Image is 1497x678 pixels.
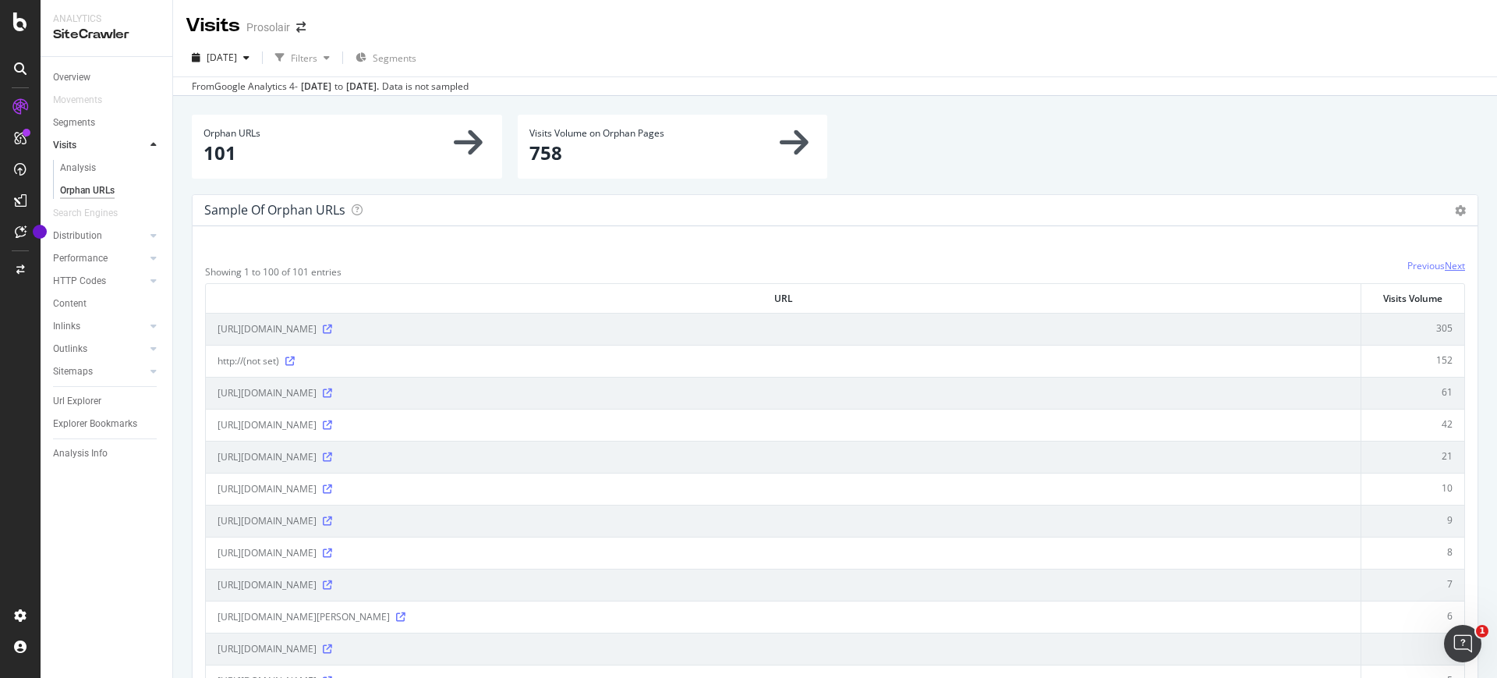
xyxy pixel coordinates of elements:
[53,12,160,26] div: Analytics
[218,545,317,561] span: [URL][DOMAIN_NAME]
[529,140,816,166] p: 758
[53,416,137,432] div: Explorer Bookmarks
[53,273,106,289] div: HTTP Codes
[1361,505,1464,537] td: 9
[186,12,240,39] div: Visits
[218,417,317,433] span: [URL][DOMAIN_NAME]
[207,51,237,64] span: 2025 Jan. 27th
[53,318,146,335] a: Inlinks
[1444,625,1481,662] iframe: Intercom live chat
[218,577,317,593] span: [URL][DOMAIN_NAME]
[218,513,317,529] span: [URL][DOMAIN_NAME]
[218,321,317,337] span: [URL][DOMAIN_NAME]
[53,364,93,380] div: Sitemaps
[529,126,664,140] span: Visits Volume on Orphan Pages
[323,580,332,590] a: Visit Online Page
[60,160,96,176] div: Analysis
[53,228,102,244] div: Distribution
[53,228,146,244] a: Distribution
[205,259,342,279] div: Showing 1 to 100 of 101 entries
[218,609,390,625] span: [URL][DOMAIN_NAME][PERSON_NAME]
[1361,633,1464,665] td: 6
[218,385,317,401] span: [URL][DOMAIN_NAME]
[1445,259,1465,272] a: Next
[1361,313,1464,345] td: 305
[204,200,345,221] h4: Sample of orphan URLs
[1361,537,1464,569] td: 8
[291,51,317,65] div: Filters
[1407,259,1445,272] a: Previous
[323,548,332,558] a: Visit Online Page
[1476,625,1488,637] span: 1
[323,453,332,462] a: Visit Online Page
[1361,473,1464,505] td: 10
[323,325,332,334] a: Visit Online Page
[53,318,80,335] div: Inlinks
[53,137,146,154] a: Visits
[53,26,160,44] div: SiteCrawler
[60,183,115,199] div: Orphan URLs
[60,183,161,199] a: Orphan URLs
[53,273,146,289] a: HTTP Codes
[218,353,279,369] span: http://(not set)
[1361,377,1464,409] td: 61
[373,51,416,65] span: Segments
[53,341,87,357] div: Outlinks
[323,389,332,398] a: Visit Online Page
[53,445,161,462] a: Analysis Info
[1361,409,1464,441] td: 42
[53,416,161,432] a: Explorer Bookmarks
[296,22,306,33] div: arrow-right-arrow-left
[396,612,405,622] a: Visit Online Page
[269,45,336,70] button: Filters
[246,20,290,35] div: Prosolair
[218,641,317,657] span: [URL][DOMAIN_NAME]
[203,140,490,166] p: 101
[323,516,332,526] a: Visit Online Page
[206,284,1361,313] th: URL
[301,80,331,94] div: [DATE]
[323,485,332,494] a: Visit Online Page
[60,160,161,176] a: Analysis
[346,80,379,94] div: [DATE] .
[1361,345,1464,377] td: 152
[53,92,118,108] a: Movements
[218,481,317,497] span: [URL][DOMAIN_NAME]
[53,69,90,86] div: Overview
[53,137,76,154] div: Visits
[53,115,95,131] div: Segments
[53,364,146,380] a: Sitemaps
[1361,601,1464,633] td: 6
[186,45,256,70] button: [DATE]
[53,341,146,357] a: Outlinks
[53,393,101,410] div: Url Explorer
[285,357,295,366] a: Visit Online Page
[53,205,118,222] div: Search Engines
[33,225,47,239] div: Tooltip anchor
[53,250,108,267] div: Performance
[1361,284,1464,313] th: Visits Volume
[218,449,317,465] span: [URL][DOMAIN_NAME]
[192,80,469,94] div: From Google Analytics 4 - to Data is not sampled
[1361,569,1464,601] td: 7
[53,115,161,131] a: Segments
[53,393,161,410] a: Url Explorer
[53,296,87,312] div: Content
[53,445,108,462] div: Analysis Info
[53,92,102,108] div: Movements
[1455,205,1466,216] i: Options
[53,296,161,312] a: Content
[1361,441,1464,473] td: 21
[53,250,146,267] a: Performance
[323,421,332,430] a: Visit Online Page
[203,126,260,140] span: Orphan URLs
[53,205,133,222] a: Search Engines
[53,69,161,86] a: Overview
[349,45,423,70] button: Segments
[323,644,332,654] a: Visit Online Page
